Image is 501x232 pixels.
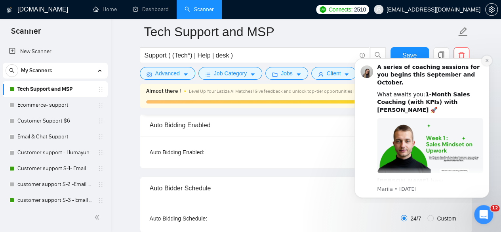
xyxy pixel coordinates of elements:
[198,67,262,80] button: barsJob Categorycaret-down
[5,25,47,42] span: Scanner
[296,71,301,77] span: caret-down
[370,47,386,63] button: search
[9,44,101,59] a: New Scanner
[458,27,468,37] span: edit
[343,51,501,203] iframe: Intercom notifications message
[146,87,181,96] span: Almost there !
[183,71,189,77] span: caret-down
[97,118,104,124] span: holder
[147,71,152,77] span: setting
[97,134,104,140] span: holder
[391,47,429,63] button: Save
[214,69,247,78] span: Job Category
[185,6,214,13] a: searchScanner
[486,6,497,13] span: setting
[155,69,180,78] span: Advanced
[250,71,255,77] span: caret-down
[490,205,499,211] span: 12
[485,3,498,16] button: setting
[97,165,104,172] span: holder
[376,7,381,12] span: user
[17,145,93,161] a: Customer support - Humayun
[17,161,93,176] a: Customer support S-1- Email & Chat Support
[189,88,354,94] span: Level Up Your Laziza AI Matches! Give feedback and unlock top-tier opportunities !
[265,67,308,80] button: folderJobscaret-down
[6,64,18,77] button: search
[93,6,117,13] a: homeHome
[474,205,493,224] iframe: Intercom live chat
[17,192,93,208] a: customer support S-3 - Email & Chat Support(Umair)
[150,214,254,223] div: Auto Bidding Schedule:
[150,177,463,199] div: Auto Bidder Schedule
[433,47,449,63] button: copy
[402,50,417,60] span: Save
[485,6,498,13] a: setting
[205,71,211,77] span: bars
[140,67,195,80] button: settingAdvancedcaret-down
[97,150,104,156] span: holder
[145,50,356,60] input: Search Freelance Jobs...
[17,113,93,129] a: Customer Support $6
[97,102,104,108] span: holder
[97,86,104,92] span: holder
[7,4,12,16] img: logo
[6,68,18,73] span: search
[318,71,324,77] span: user
[281,69,293,78] span: Jobs
[407,214,424,223] span: 24/7
[3,44,108,59] li: New Scanner
[272,71,278,77] span: folder
[133,6,169,13] a: dashboardDashboard
[17,176,93,192] a: customer support S-2 -Email & Chat Support (Bulla)
[94,213,102,221] span: double-left
[320,6,326,13] img: upwork-logo.png
[150,114,463,136] div: Auto Bidding Enabled
[453,47,469,63] button: delete
[97,197,104,203] span: holder
[327,69,341,78] span: Client
[17,81,93,97] a: Tech Support and MSP
[434,214,459,223] span: Custom
[21,63,52,79] span: My Scanners
[17,129,93,145] a: Email & Chat Support
[311,67,356,80] button: userClientcaret-down
[150,148,254,157] div: Auto Bidding Enabled:
[17,97,93,113] a: Ecommerce- support
[328,5,352,14] span: Connects:
[97,181,104,188] span: holder
[144,22,456,42] input: Scanner name...
[354,5,366,14] span: 2510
